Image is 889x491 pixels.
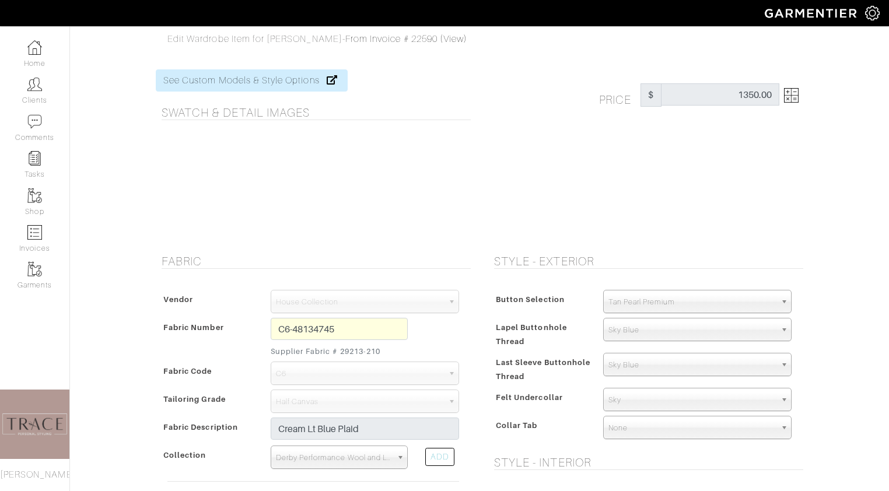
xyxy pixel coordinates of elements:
[608,353,776,377] span: Sky Blue
[167,34,342,44] span: Edit Wardrobe Item for [PERSON_NAME]
[494,254,803,268] h5: Style - Exterior
[496,291,565,308] span: Button Selection
[865,6,880,20] img: gear-icon-white-bd11855cb880d31180b6d7d6211b90ccbf57a29d726f0c71d8c61bd08dd39cc2.png
[27,77,42,92] img: clients-icon-6bae9207a08558b7cb47a8932f037763ab4055f8c8b6bfacd5dc20c3e0201464.png
[496,354,590,385] span: Last Sleeve Buttonhole Thread
[608,388,776,412] span: Sky
[496,417,538,434] span: Collar Tab
[640,83,661,107] span: $
[496,319,567,350] span: Lapel Buttonhole Thread
[162,254,471,268] h5: Fabric
[608,318,776,342] span: Sky Blue
[496,389,563,406] span: Felt Undercollar
[27,188,42,203] img: garments-icon-b7da505a4dc4fd61783c78ac3ca0ef83fa9d6f193b1c9dc38574b1d14d53ca28.png
[276,446,392,469] span: Derby Performance Wool and Linen v24011
[608,416,776,440] span: None
[425,448,454,466] div: ADD
[345,34,467,44] a: From Invoice # 22590 (View)
[163,447,206,464] span: Collection
[276,362,443,385] span: C6
[599,83,640,107] h5: Price
[759,3,865,23] img: garmentier-logo-header-white-b43fb05a5012e4ada735d5af1a66efaba907eab6374d6393d1fbf88cb4ef424d.png
[163,291,193,308] span: Vendor
[163,363,212,380] span: Fabric Code
[163,419,238,436] span: Fabric Description
[784,88,799,103] img: Open Price Breakdown
[27,40,42,55] img: dashboard-icon-dbcd8f5a0b271acd01030246c82b418ddd0df26cd7fceb0bd07c9910d44c42f6.png
[162,106,471,120] h5: Swatch & Detail Images
[608,290,776,314] span: Tan Pearl Premium
[494,455,803,469] h5: Style - Interior
[27,114,42,129] img: comment-icon-a0a6a9ef722e966f86d9cbdc48e553b5cf19dbc54f86b18d962a5391bc8f6eb6.png
[163,319,224,336] span: Fabric Number
[163,391,226,408] span: Tailoring Grade
[276,290,443,314] span: House Collection
[271,346,408,357] small: Supplier Fabric # 29213-210
[276,390,443,413] span: Half Canvas
[27,262,42,276] img: garments-icon-b7da505a4dc4fd61783c78ac3ca0ef83fa9d6f193b1c9dc38574b1d14d53ca28.png
[27,151,42,166] img: reminder-icon-8004d30b9f0a5d33ae49ab947aed9ed385cf756f9e5892f1edd6e32f2345188e.png
[156,69,348,92] a: See Custom Models & Style Options
[27,225,42,240] img: orders-icon-0abe47150d42831381b5fb84f609e132dff9fe21cb692f30cb5eec754e2cba89.png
